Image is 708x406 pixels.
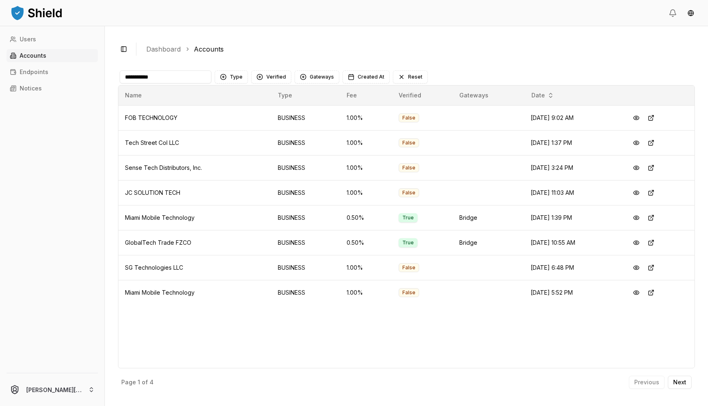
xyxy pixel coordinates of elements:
p: Accounts [20,53,46,59]
span: Bridge [459,239,477,246]
p: 4 [150,379,154,385]
p: [PERSON_NAME][EMAIL_ADDRESS][DOMAIN_NAME] [26,386,82,394]
span: [DATE] 6:48 PM [531,264,574,271]
span: 1.00 % [347,289,363,296]
button: Date [528,89,557,102]
span: [DATE] 5:52 PM [531,289,573,296]
th: Name [118,86,271,105]
p: 1 [138,379,140,385]
td: BUSINESS [271,130,340,155]
span: Miami Mobile Technology [125,214,195,221]
p: Endpoints [20,69,48,75]
span: 1.00 % [347,139,363,146]
span: Sense Tech Distributors, Inc. [125,164,202,171]
td: BUSINESS [271,205,340,230]
p: Page [121,379,136,385]
span: 0.50 % [347,214,364,221]
span: JC SOLUTION TECH [125,189,180,196]
p: Notices [20,86,42,91]
span: [DATE] 1:37 PM [531,139,572,146]
span: Created At [358,74,384,80]
span: 0.50 % [347,239,364,246]
span: [DATE] 11:03 AM [531,189,574,196]
a: Users [7,33,98,46]
p: Next [673,379,686,385]
a: Dashboard [146,44,181,54]
p: of [142,379,148,385]
th: Verified [392,86,453,105]
span: [DATE] 10:55 AM [531,239,575,246]
button: Type [215,70,248,83]
td: BUSINESS [271,255,340,280]
a: Notices [7,82,98,95]
td: BUSINESS [271,105,340,130]
span: [DATE] 1:39 PM [531,214,572,221]
button: Gateways [295,70,339,83]
button: Verified [251,70,291,83]
span: SG Technologies LLC [125,264,183,271]
a: Accounts [194,44,224,54]
th: Type [271,86,340,105]
p: Users [20,36,36,42]
span: 1.00 % [347,189,363,196]
span: 1.00 % [347,264,363,271]
button: Reset filters [393,70,428,83]
button: [PERSON_NAME][EMAIL_ADDRESS][DOMAIN_NAME] [3,377,101,403]
th: Gateways [453,86,524,105]
td: BUSINESS [271,155,340,180]
img: ShieldPay Logo [10,5,63,21]
span: Tech Street Col LLC [125,139,179,146]
td: BUSINESS [271,280,340,305]
a: Accounts [7,49,98,62]
span: 1.00 % [347,114,363,121]
button: Next [668,376,692,389]
span: Bridge [459,214,477,221]
span: Miami Mobile Technology [125,289,195,296]
span: 1.00 % [347,164,363,171]
button: Created At [343,70,390,83]
td: BUSINESS [271,230,340,255]
td: BUSINESS [271,180,340,205]
nav: breadcrumb [146,44,688,54]
a: Endpoints [7,65,98,79]
span: [DATE] 3:24 PM [531,164,573,171]
span: FOB TECHNOLOGY [125,114,177,121]
th: Fee [340,86,392,105]
span: [DATE] 9:02 AM [531,114,574,121]
span: GlobalTech Trade FZCO [125,239,191,246]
